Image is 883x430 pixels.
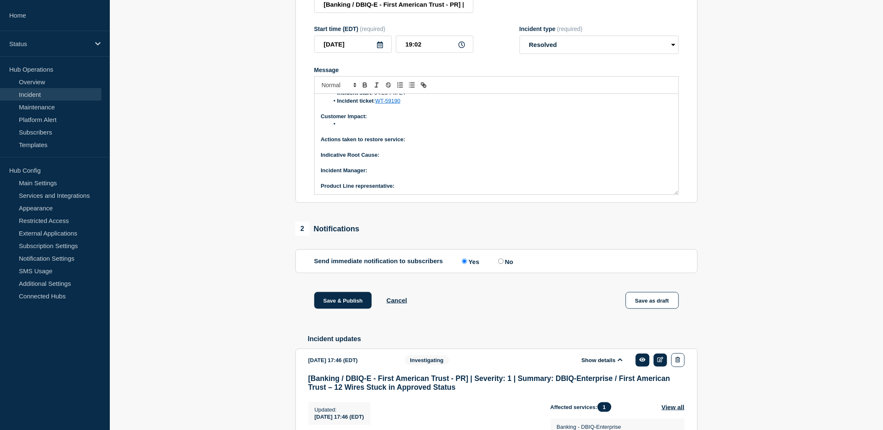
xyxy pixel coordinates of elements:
[557,26,583,32] span: (required)
[9,40,90,47] p: Status
[315,94,678,194] div: Message
[321,136,406,142] strong: Actions taken to restore service:
[314,292,372,309] button: Save & Publish
[520,26,679,32] div: Incident type
[598,402,611,412] span: 1
[498,259,504,264] input: No
[314,67,679,73] div: Message
[359,80,371,90] button: Toggle bold text
[315,407,364,413] p: Updated :
[321,167,368,174] strong: Incident Manager:
[394,80,406,90] button: Toggle ordered list
[329,97,672,105] li: :
[318,80,359,90] span: Font size
[496,257,513,265] label: No
[626,292,679,309] button: Save as draft
[308,335,698,343] h2: Incident updates
[405,355,449,365] span: Investigating
[396,36,474,53] input: HH:MM
[383,80,394,90] button: Toggle strikethrough text
[295,222,360,236] div: Notifications
[321,183,395,189] strong: Product Line representative:
[360,26,386,32] span: (required)
[337,98,374,104] strong: Incident ticket
[520,36,679,54] select: Incident type
[321,113,368,119] strong: Customer Impact:
[308,353,392,367] div: [DATE] 17:46 (EDT)
[406,80,418,90] button: Toggle bulleted list
[375,98,401,104] a: WT-59190
[579,357,625,364] button: Show details
[314,257,679,265] div: Send immediate notification to subscribers
[662,402,685,412] button: View all
[314,36,392,53] input: YYYY-MM-DD
[386,297,407,304] button: Cancel
[321,152,380,158] strong: Indicative Root Cause:
[460,257,479,265] label: Yes
[462,259,467,264] input: Yes
[418,80,430,90] button: Toggle link
[371,80,383,90] button: Toggle italic text
[551,402,616,412] span: Affected services:
[295,222,310,236] span: 2
[308,374,685,392] h3: [Banking / DBIQ-E - First American Trust - PR] | Severity: 1 | Summary: DBIQ-Enterprise / First A...
[314,257,443,265] p: Send immediate notification to subscribers
[314,26,474,32] div: Start time (EDT)
[315,414,364,420] span: [DATE] 17:46 (EDT)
